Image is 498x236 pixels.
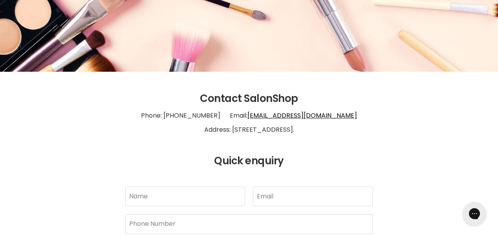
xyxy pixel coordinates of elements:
p: Phone: [PHONE_NUMBER] Email: Address: [STREET_ADDRESS]. [10,105,488,141]
iframe: Gorgias live chat messenger [459,199,490,228]
h2: Contact SalonShop [10,93,488,105]
h2: Quick enquiry [10,155,488,167]
a: [EMAIL_ADDRESS][DOMAIN_NAME] [247,111,357,120]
